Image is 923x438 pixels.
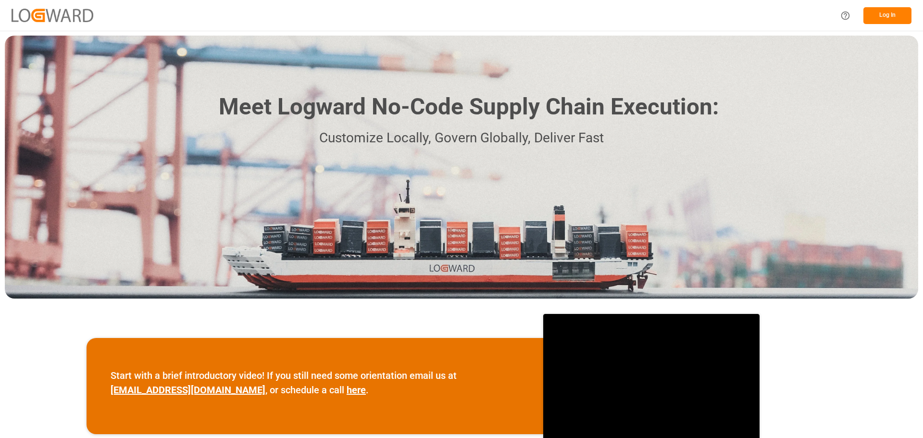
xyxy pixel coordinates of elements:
[835,5,856,26] button: Help Center
[111,368,519,397] p: Start with a brief introductory video! If you still need some orientation email us at , or schedu...
[347,384,366,396] a: here
[219,90,719,124] h1: Meet Logward No-Code Supply Chain Execution:
[111,384,265,396] a: [EMAIL_ADDRESS][DOMAIN_NAME]
[204,127,719,149] p: Customize Locally, Govern Globally, Deliver Fast
[863,7,911,24] button: Log In
[12,9,93,22] img: Logward_new_orange.png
